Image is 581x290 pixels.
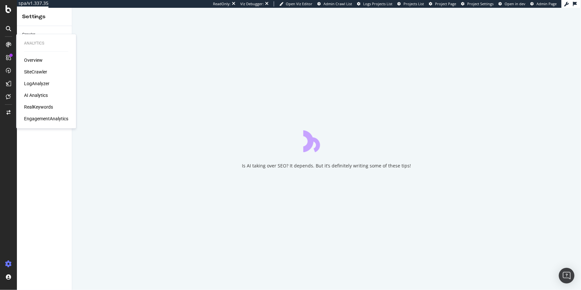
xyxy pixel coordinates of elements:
a: SiteCrawler [24,69,47,75]
span: Logs Projects List [363,1,392,6]
a: Overview [24,57,43,63]
span: Open Viz Editor [286,1,312,6]
div: Settings [22,13,67,20]
span: Project Page [435,1,456,6]
a: Project Settings [461,1,494,7]
a: Projects List [397,1,424,7]
div: Analytics [24,41,68,46]
a: Admin Crawl List [317,1,352,7]
a: RealKeywords [24,104,53,110]
div: Is AI taking over SEO? It depends. But it’s definitely writing some of these tips! [242,163,411,169]
span: Admin Page [536,1,557,6]
a: Open in dev [498,1,525,7]
span: Admin Crawl List [324,1,352,6]
span: Projects List [403,1,424,6]
div: Open Intercom Messenger [559,268,574,283]
span: Project Settings [467,1,494,6]
a: AI Analytics [24,92,48,99]
a: Crawler [22,31,67,38]
a: Admin Page [530,1,557,7]
a: Open Viz Editor [279,1,312,7]
div: Crawler [22,31,35,38]
a: LogAnalyzer [24,80,49,87]
div: Viz Debugger: [240,1,264,7]
a: Logs Projects List [357,1,392,7]
a: Project Page [429,1,456,7]
div: ReadOnly: [213,1,231,7]
span: Open in dev [505,1,525,6]
a: EngagementAnalytics [24,115,68,122]
div: animation [303,129,350,152]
